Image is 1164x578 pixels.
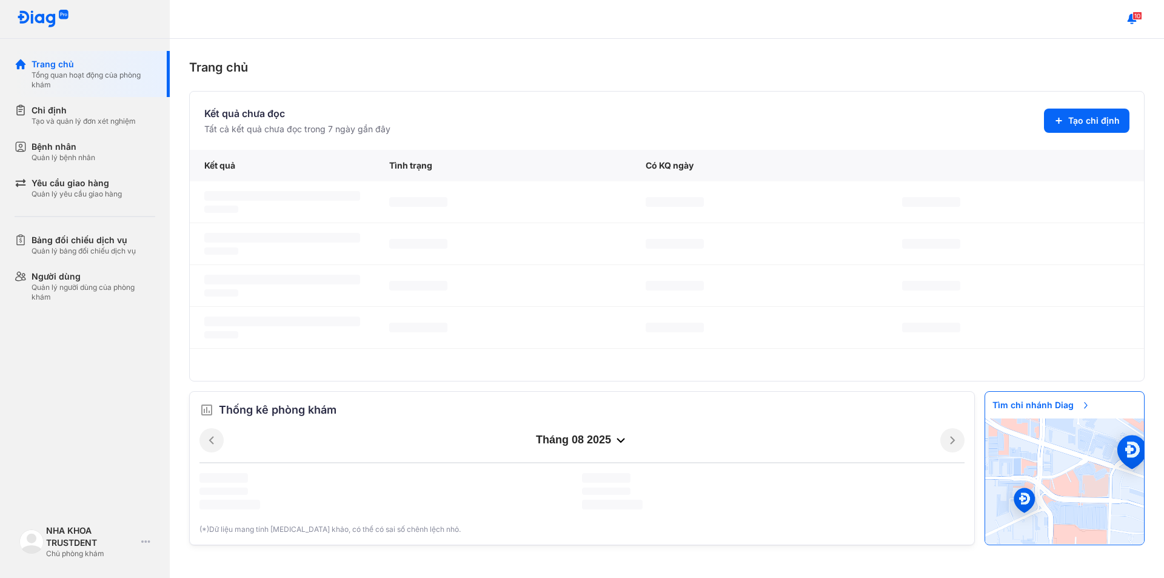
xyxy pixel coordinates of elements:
span: ‌ [646,197,704,207]
span: Thống kê phòng khám [219,402,336,418]
div: Kết quả [190,150,375,181]
div: Trang chủ [32,58,155,70]
span: ‌ [204,289,238,297]
span: Tạo chỉ định [1068,115,1120,127]
div: Người dùng [32,271,155,283]
span: ‌ [389,281,447,291]
span: ‌ [204,331,238,338]
span: ‌ [902,197,960,207]
span: ‌ [646,323,704,332]
img: logo [19,529,44,554]
div: Bảng đối chiếu dịch vụ [32,234,136,246]
span: ‌ [902,281,960,291]
div: (*)Dữ liệu mang tính [MEDICAL_DATA] khảo, có thể có sai số chênh lệch nhỏ. [199,524,965,535]
div: Quản lý người dùng của phòng khám [32,283,155,302]
div: Chỉ định [32,104,136,116]
span: ‌ [199,500,260,509]
div: Quản lý yêu cầu giao hàng [32,189,122,199]
span: ‌ [199,488,248,495]
span: Tìm chi nhánh Diag [985,392,1098,418]
div: Quản lý bảng đối chiếu dịch vụ [32,246,136,256]
span: ‌ [582,500,643,509]
span: ‌ [199,473,248,483]
span: ‌ [902,323,960,332]
span: ‌ [389,239,447,249]
div: Tình trạng [375,150,631,181]
div: Tất cả kết quả chưa đọc trong 7 ngày gần đây [204,123,390,135]
div: Có KQ ngày [631,150,888,181]
span: ‌ [204,233,360,243]
span: ‌ [582,473,630,483]
div: tháng 08 2025 [224,433,940,448]
span: ‌ [582,488,630,495]
span: ‌ [646,239,704,249]
div: Bệnh nhân [32,141,95,153]
span: ‌ [646,281,704,291]
div: Tổng quan hoạt động của phòng khám [32,70,155,90]
span: ‌ [204,206,238,213]
div: Trang chủ [189,58,1145,76]
span: 10 [1132,12,1142,20]
span: ‌ [389,197,447,207]
span: ‌ [204,191,360,201]
span: ‌ [902,239,960,249]
img: logo [17,10,69,29]
span: ‌ [204,247,238,255]
span: ‌ [204,275,360,284]
div: Quản lý bệnh nhân [32,153,95,163]
div: Chủ phòng khám [46,549,136,559]
img: order.5a6da16c.svg [199,403,214,417]
span: ‌ [389,323,447,332]
div: Yêu cầu giao hàng [32,177,122,189]
div: NHA KHOA TRUSTDENT [46,525,136,549]
button: Tạo chỉ định [1044,109,1129,133]
div: Tạo và quản lý đơn xét nghiệm [32,116,136,126]
span: ‌ [204,317,360,326]
div: Kết quả chưa đọc [204,106,390,121]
